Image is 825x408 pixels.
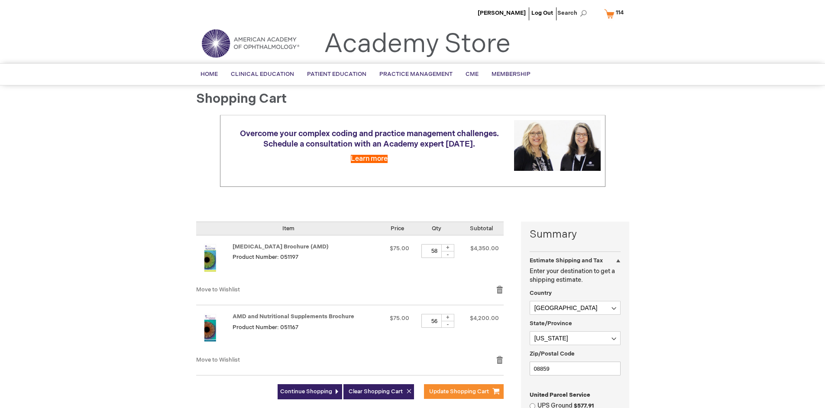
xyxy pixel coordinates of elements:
span: Membership [492,71,531,78]
span: Country [530,290,552,297]
a: Learn more [351,155,388,163]
a: Move to Wishlist [196,356,240,363]
img: AMD and Nutritional Supplements Brochure [196,314,224,342]
input: Qty [421,244,447,258]
span: CME [466,71,479,78]
a: AMD and Nutritional Supplements Brochure [196,314,233,347]
span: Subtotal [470,225,493,232]
span: 114 [616,9,624,16]
button: Clear Shopping Cart [343,384,414,399]
div: - [441,251,454,258]
a: Move to Wishlist [196,286,240,293]
span: Practice Management [379,71,453,78]
span: $75.00 [390,245,409,252]
span: Clinical Education [231,71,294,78]
a: [PERSON_NAME] [478,10,526,16]
img: Age-Related Macular Degeneration Brochure (AMD) [196,244,224,272]
strong: Summary [530,227,621,242]
span: $75.00 [390,315,409,322]
button: Update Shopping Cart [424,384,504,399]
span: $4,200.00 [470,315,499,322]
a: AMD and Nutritional Supplements Brochure [233,313,354,320]
span: Zip/Postal Code [530,350,575,357]
span: Clear Shopping Cart [349,388,403,395]
span: United Parcel Service [530,392,590,398]
span: Price [391,225,404,232]
span: Product Number: 051197 [233,254,298,261]
strong: Estimate Shipping and Tax [530,257,603,264]
input: Qty [421,314,447,328]
span: State/Province [530,320,572,327]
span: Home [201,71,218,78]
span: Continue Shopping [280,388,332,395]
img: Schedule a consultation with an Academy expert today [514,120,601,171]
span: Shopping Cart [196,91,287,107]
a: 114 [602,6,629,21]
p: Enter your destination to get a shipping estimate. [530,267,621,284]
span: Overcome your complex coding and practice management challenges. Schedule a consultation with an ... [240,129,499,149]
span: Update Shopping Cart [429,388,489,395]
span: Search [557,4,590,22]
a: Academy Store [324,29,511,60]
span: Patient Education [307,71,366,78]
div: + [441,314,454,321]
a: Log Out [531,10,553,16]
span: Product Number: 051167 [233,324,298,331]
a: [MEDICAL_DATA] Brochure (AMD) [233,243,329,250]
span: Item [282,225,294,232]
a: Age-Related Macular Degeneration Brochure (AMD) [196,244,233,277]
span: $4,350.00 [470,245,499,252]
div: - [441,321,454,328]
div: + [441,244,454,251]
a: Continue Shopping [278,384,342,399]
span: Qty [432,225,441,232]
